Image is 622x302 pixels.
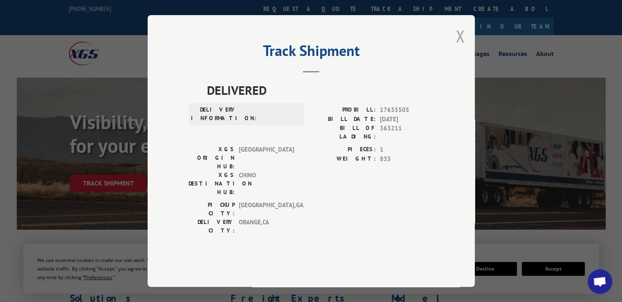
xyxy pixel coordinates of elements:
label: PIECES: [311,145,376,154]
label: DELIVERY INFORMATION: [191,105,237,123]
label: PROBILL: [311,105,376,115]
span: [GEOGRAPHIC_DATA] , GA [239,201,294,218]
label: WEIGHT: [311,154,376,164]
span: [GEOGRAPHIC_DATA] [239,145,294,171]
span: 835 [380,154,434,164]
span: [DATE] [380,115,434,124]
span: 363211 [380,124,434,141]
label: XGS ORIGIN HUB: [189,145,235,171]
span: 1 [380,145,434,154]
button: Close modal [456,25,465,47]
span: 17635505 [380,105,434,115]
h2: Track Shipment [189,45,434,60]
label: BILL OF LADING: [311,124,376,141]
label: BILL DATE: [311,115,376,124]
label: DELIVERY CITY: [189,218,235,235]
span: CHINO [239,171,294,197]
div: Open chat [588,269,612,294]
span: ORANGE , CA [239,218,294,235]
label: XGS DESTINATION HUB: [189,171,235,197]
span: DELIVERED [207,81,434,99]
label: PICKUP CITY: [189,201,235,218]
